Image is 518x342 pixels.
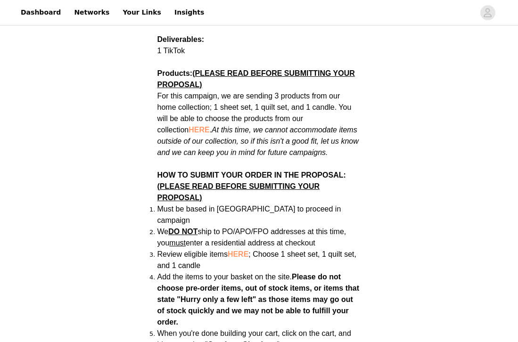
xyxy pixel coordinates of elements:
[168,228,197,236] strong: DO NOT
[157,205,341,224] span: Must be based in [GEOGRAPHIC_DATA] to proceed in campaign
[169,2,210,23] a: Insights
[15,2,66,23] a: Dashboard
[157,47,185,55] span: 1 TikTok
[68,2,115,23] a: Networks
[157,35,205,43] strong: Deliverables:
[157,69,355,89] span: (PLEASE READ BEFORE SUBMITTING YOUR PROPOSAL)
[157,182,320,202] span: (PLEASE READ BEFORE SUBMITTING YOUR PROPOSAL)
[157,126,359,156] em: At this time, we cannot accommodate items outside of our collection, so if this isn't a good fit,...
[483,5,492,20] div: avatar
[157,273,360,326] strong: Please do not choose pre-order items, out of stock items, or items that state "Hurry only a few l...
[228,250,248,258] a: HERE
[117,2,167,23] a: Your Links
[157,69,355,89] strong: Products:
[189,126,209,134] a: HERE
[157,250,356,269] span: Review eligible items
[169,239,186,247] span: must
[157,273,292,281] span: Add the items to your basket on the site.
[157,228,346,247] span: We ship to PO/APO/FPO addresses at this time, you enter a residential address at checkout
[157,171,346,202] strong: HOW TO SUBMIT YOUR ORDER IN THE PROPOSAL:
[157,250,356,269] span: ; Choose 1 sheet set, 1 quilt set, and 1 candle
[157,92,359,156] span: For this campaign, we are sending 3 products from our home collection; 1 sheet set, 1 quilt set, ...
